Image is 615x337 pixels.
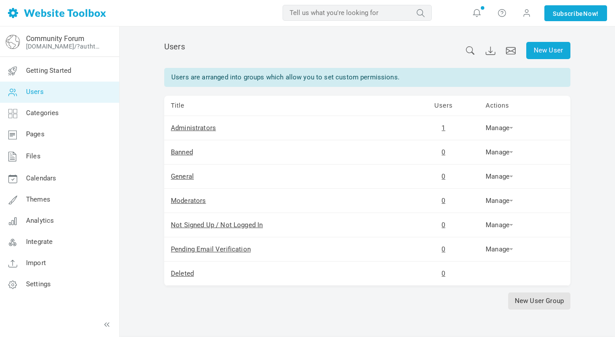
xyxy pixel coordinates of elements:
a: Moderators [171,197,206,205]
a: Banned [171,148,193,156]
td: Title [164,96,408,116]
a: Not Signed Up / Not Logged In [171,221,263,229]
span: Now! [583,9,599,19]
a: [DOMAIN_NAME]/?authtoken=d69a64b427992fd3702acb613cbc9656&rememberMe=1 [26,43,103,50]
span: Users [164,42,185,51]
span: Import [26,259,46,267]
a: New User [526,42,570,59]
span: Calendars [26,174,56,182]
span: Users [26,88,44,96]
a: Manage [486,197,513,205]
a: General [171,172,194,180]
span: Categories [26,109,59,117]
a: Manage [486,124,513,132]
a: New User Group [508,292,570,310]
a: 0 [441,221,445,229]
span: Files [26,152,41,160]
span: Integrate [26,238,53,246]
a: 0 [441,245,445,253]
span: Pages [26,130,45,138]
td: Users [408,96,479,116]
a: Administrators [171,124,216,132]
a: Community Forum [26,34,84,43]
a: 0 [441,172,445,180]
span: Themes [26,195,50,203]
span: Settings [26,280,51,288]
a: 0 [441,270,445,277]
a: Manage [486,172,513,180]
input: Tell us what you're looking for [283,5,432,21]
span: Analytics [26,217,54,225]
img: globe-icon.png [6,35,20,49]
a: Manage [486,221,513,229]
a: Pending Email Verification [171,245,251,253]
span: Getting Started [26,67,71,75]
a: SubscribeNow! [544,5,607,21]
a: 0 [441,148,445,156]
a: 0 [441,197,445,205]
a: 1 [441,124,445,132]
td: Actions [479,96,570,116]
a: Manage [486,148,513,156]
div: Users are arranged into groups which allow you to set custom permissions. [164,68,570,87]
a: Deleted [171,270,194,277]
a: Manage [486,245,513,253]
